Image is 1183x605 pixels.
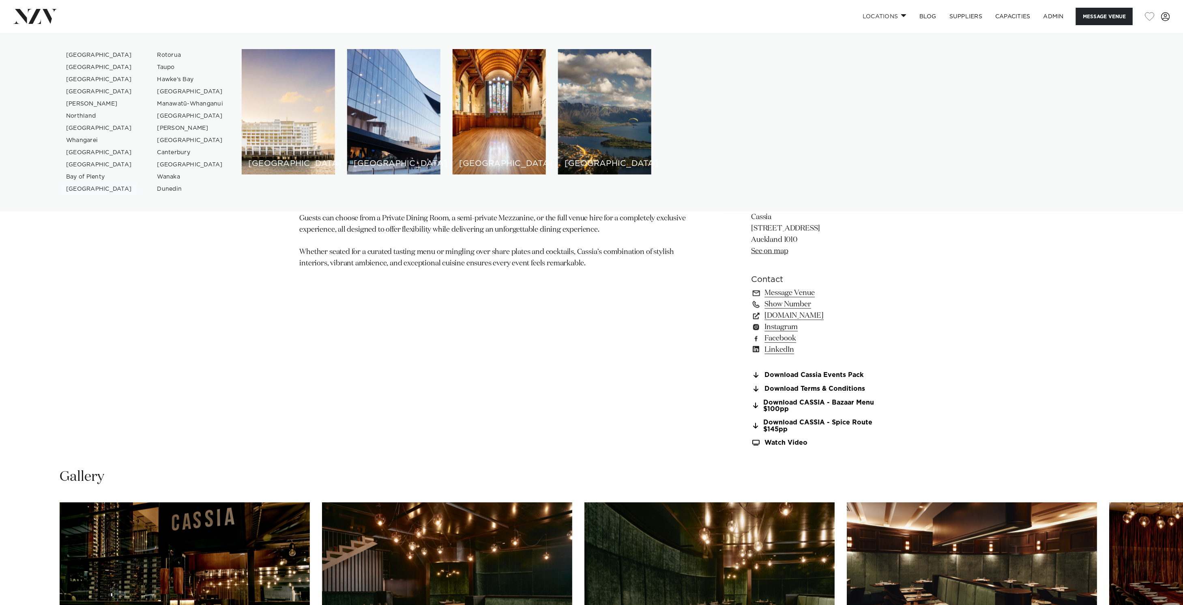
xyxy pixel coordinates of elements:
a: [GEOGRAPHIC_DATA] [60,146,139,159]
a: Whangarei [60,134,139,146]
a: BLOG [913,8,943,25]
a: [GEOGRAPHIC_DATA] [151,86,230,98]
a: ADMIN [1037,8,1070,25]
a: Manawatū-Whanganui [151,98,230,110]
a: [GEOGRAPHIC_DATA] [60,86,139,98]
a: Christchurch venues [GEOGRAPHIC_DATA] [453,49,546,174]
a: Rotorua [151,49,230,61]
a: [GEOGRAPHIC_DATA] [60,73,139,86]
h6: [GEOGRAPHIC_DATA] [459,159,539,168]
h6: [GEOGRAPHIC_DATA] [354,159,434,168]
a: Wellington venues [GEOGRAPHIC_DATA] [347,49,440,174]
h6: Contact [751,273,884,286]
a: [PERSON_NAME] [151,122,230,134]
a: Wanaka [151,171,230,183]
a: Message Venue [751,287,884,299]
a: Download CASSIA - Spice Route $145pp [751,419,884,433]
a: Dunedin [151,183,230,195]
a: [DOMAIN_NAME] [751,310,884,321]
a: Download CASSIA - Bazaar Menu $100pp [751,399,884,413]
a: Facebook [751,333,884,344]
a: Show Number [751,299,884,310]
img: nzv-logo.png [13,9,57,24]
a: Northland [60,110,139,122]
a: Hawke's Bay [151,73,230,86]
h6: [GEOGRAPHIC_DATA] [248,159,328,168]
a: Queenstown venues [GEOGRAPHIC_DATA] [558,49,651,174]
a: [GEOGRAPHIC_DATA] [151,159,230,171]
a: SUPPLIERS [943,8,989,25]
p: Cassia [STREET_ADDRESS] Auckland 1010 [751,212,884,257]
a: [GEOGRAPHIC_DATA] [60,183,139,195]
a: Canterbury [151,146,230,159]
a: [GEOGRAPHIC_DATA] [60,159,139,171]
a: LinkedIn [751,344,884,355]
h2: Gallery [60,468,104,486]
a: [GEOGRAPHIC_DATA] [151,110,230,122]
a: Auckland venues [GEOGRAPHIC_DATA] [242,49,335,174]
a: Watch Video [751,439,884,446]
a: Download Cassia Events Pack [751,372,884,379]
a: [GEOGRAPHIC_DATA] [151,134,230,146]
a: Bay of Plenty [60,171,139,183]
a: [PERSON_NAME] [60,98,139,110]
a: Download Terms & Conditions [751,385,884,393]
h6: [GEOGRAPHIC_DATA] [565,159,645,168]
a: Capacities [989,8,1037,25]
a: See on map [751,248,788,255]
a: [GEOGRAPHIC_DATA] [60,61,139,73]
a: [GEOGRAPHIC_DATA] [60,49,139,61]
a: Taupo [151,61,230,73]
button: Message Venue [1076,8,1133,25]
a: Instagram [751,321,884,333]
a: [GEOGRAPHIC_DATA] [60,122,139,134]
a: Locations [856,8,913,25]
